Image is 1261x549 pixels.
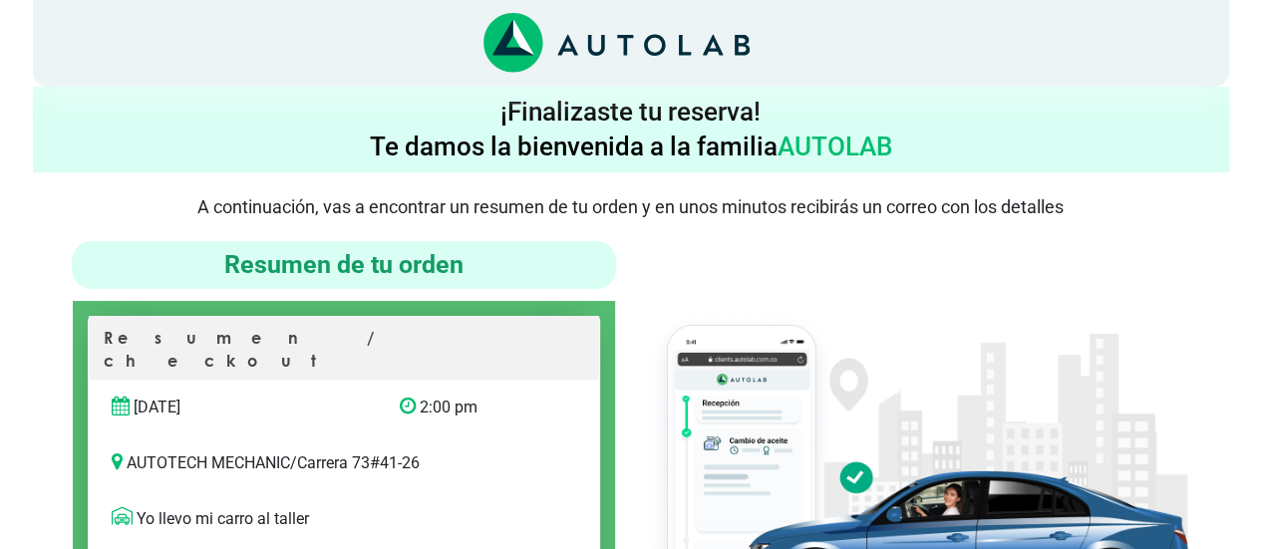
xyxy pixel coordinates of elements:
span: AUTOLAB [778,132,892,161]
p: 2:00 pm [400,396,534,419]
p: A continuación, vas a encontrar un resumen de tu orden y en unos minutos recibirás un correo con ... [33,196,1229,217]
p: Resumen / checkout [104,327,584,380]
a: Link al sitio de autolab [483,33,750,52]
h4: ¡Finalizaste tu reserva! Te damos la bienvenida a la familia [41,95,1221,164]
p: Yo llevo mi carro al taller [112,507,576,531]
p: [DATE] [112,396,370,419]
h4: Resumen de tu orden [80,249,608,281]
p: AUTOTECH MECHANIC / Carrera 73#41-26 [112,451,576,475]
